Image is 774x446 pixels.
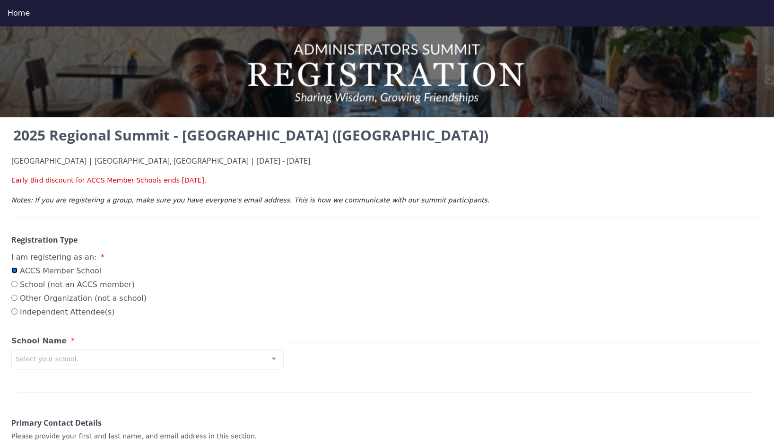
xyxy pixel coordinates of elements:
strong: Primary Contact Details [11,418,102,428]
div: Home [8,8,766,19]
span: Select your school. [16,353,78,364]
h4: [GEOGRAPHIC_DATA] | [GEOGRAPHIC_DATA], [GEOGRAPHIC_DATA] | [DATE] - [DATE] [11,157,763,166]
label: ACCS Member School [11,265,147,277]
em: Notes: If you are registering a group, make sure you have everyone's email address. This is how w... [11,196,489,204]
span: School Name [11,336,67,345]
label: School (not an ACCS member) [11,279,147,290]
label: Other Organization (not a school) [11,293,147,304]
span: I am registering as an: [11,253,96,262]
input: Other Organization (not a school) [11,295,17,301]
input: Independent Attendee(s) [11,308,17,315]
span: Early Bird discount for ACCS Member Schools ends [DATE]. [11,176,206,184]
input: School (not an ACCS member) [11,281,17,287]
input: ACCS Member School [11,267,17,273]
h2: 2025 Regional Summit - [GEOGRAPHIC_DATA] ([GEOGRAPHIC_DATA]) [11,125,763,146]
strong: Registration Type [11,235,78,245]
p: Please provide your first and last name, and email address in this section. [11,431,284,441]
label: Independent Attendee(s) [11,306,147,318]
